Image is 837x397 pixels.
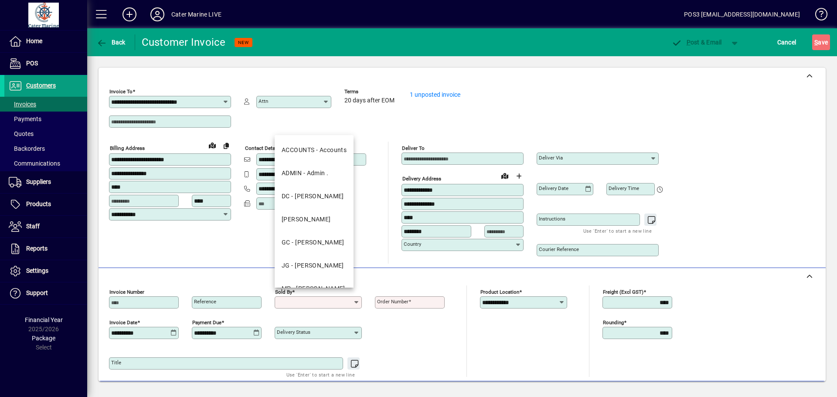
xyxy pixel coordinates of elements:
span: Invoices [9,101,36,108]
mat-label: Deliver To [402,145,425,151]
span: ost & Email [671,39,722,46]
div: Customer Invoice [142,35,226,49]
span: Payments [9,115,41,122]
button: Back [94,34,128,50]
div: MP - [PERSON_NAME] [282,284,345,293]
span: Customers [26,82,56,89]
span: S [814,39,818,46]
a: View on map [205,138,219,152]
mat-label: Payment due [192,319,221,326]
a: Backorders [4,141,87,156]
span: Quotes [9,130,34,137]
mat-label: Sold by [275,289,292,295]
a: Products [4,193,87,215]
a: Invoices [4,97,87,112]
span: Financial Year [25,316,63,323]
app-page-header-button: Back [87,34,135,50]
a: Support [4,282,87,304]
mat-option: ACCOUNTS - Accounts [275,139,354,162]
span: ave [814,35,828,49]
mat-label: Instructions [539,216,565,222]
a: Suppliers [4,171,87,193]
button: Post & Email [667,34,726,50]
span: POS [26,60,38,67]
a: Staff [4,216,87,238]
mat-label: Country [404,241,421,247]
span: Terms [344,89,397,95]
mat-option: DC - Dan Cleaver [275,185,354,208]
span: Back [96,39,126,46]
a: Knowledge Base [809,2,826,30]
mat-label: Freight (excl GST) [603,289,643,295]
button: Copy to Delivery address [219,139,233,153]
a: Quotes [4,126,87,141]
span: Suppliers [26,178,51,185]
span: P [687,39,691,46]
button: Save [812,34,830,50]
a: Settings [4,260,87,282]
button: Profile [143,7,171,22]
div: Cater Marine LIVE [171,7,221,21]
mat-label: Reference [194,299,216,305]
mat-label: Order number [377,299,408,305]
span: Cancel [777,35,796,49]
mat-hint: Use 'Enter' to start a new line [286,370,355,380]
span: Backorders [9,145,45,152]
div: DC - [PERSON_NAME] [282,192,344,201]
mat-option: GC - Gerard Cantin [275,231,354,254]
a: 1 unposted invoice [410,91,460,98]
span: Home [26,37,42,44]
a: Reports [4,238,87,260]
a: View on map [498,169,512,183]
mat-label: Delivery date [539,185,568,191]
a: Home [4,31,87,52]
mat-hint: Use 'Enter' to start a new line [583,226,652,236]
mat-option: DEB - Debbie McQuarters [275,208,354,231]
span: NEW [238,40,249,45]
span: 20 days after EOM [344,97,395,104]
a: Communications [4,156,87,171]
span: Staff [26,223,40,230]
div: JG - [PERSON_NAME] [282,261,344,270]
mat-label: Invoice date [109,319,137,326]
mat-label: Product location [480,289,519,295]
span: Products [26,200,51,207]
mat-label: Attn [259,98,268,104]
div: POS3 [EMAIL_ADDRESS][DOMAIN_NAME] [684,7,800,21]
mat-label: Invoice To [109,88,133,95]
span: Support [26,289,48,296]
div: ADMIN - Admin . [282,169,329,178]
div: GC - [PERSON_NAME] [282,238,344,247]
mat-option: JG - John Giles [275,254,354,277]
mat-label: Courier Reference [539,246,579,252]
button: Cancel [775,34,799,50]
button: Add [116,7,143,22]
mat-option: ADMIN - Admin . [275,162,354,185]
a: POS [4,53,87,75]
mat-label: Rounding [603,319,624,326]
span: Communications [9,160,60,167]
button: Choose address [512,169,526,183]
div: [PERSON_NAME] [282,215,331,224]
mat-label: Delivery time [609,185,639,191]
span: Reports [26,245,48,252]
span: Settings [26,267,48,274]
mat-label: Title [111,360,121,366]
mat-label: Deliver via [539,155,563,161]
a: Payments [4,112,87,126]
div: ACCOUNTS - Accounts [282,146,347,155]
mat-label: Delivery status [277,329,310,335]
mat-option: MP - Margaret Pierce [275,277,354,300]
mat-label: Invoice number [109,289,144,295]
span: Package [32,335,55,342]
